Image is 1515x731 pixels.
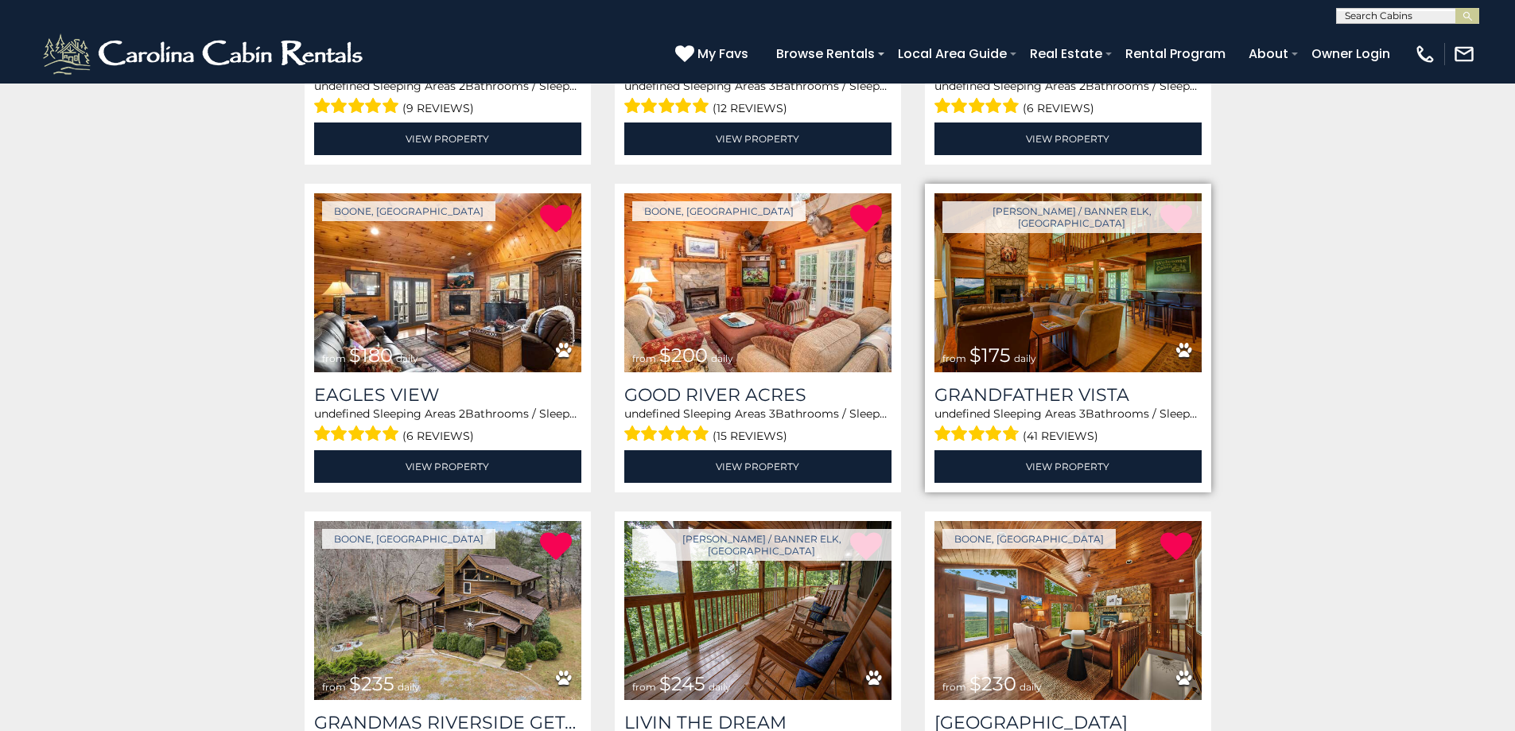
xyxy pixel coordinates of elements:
img: Grandmas Riverside Getaway [314,521,581,700]
img: Good River Acres [624,193,892,372]
a: Grandfather Vista from $175 daily [934,193,1202,372]
a: Good River Acres [624,384,892,406]
span: 12 [1198,406,1208,421]
a: About [1241,40,1296,68]
a: Remove from favorites [540,203,572,236]
img: Eagles View [314,193,581,372]
span: (15 reviews) [713,426,787,446]
span: from [942,352,966,364]
a: Real Estate [1022,40,1110,68]
span: daily [711,352,733,364]
span: 11 [888,79,895,93]
img: White-1-2.png [40,30,370,78]
a: View Property [934,450,1202,483]
span: daily [398,681,420,693]
a: Boone, [GEOGRAPHIC_DATA] [632,201,806,221]
span: 3 [1079,406,1086,421]
span: $230 [969,672,1016,695]
a: Rental Program [1117,40,1233,68]
a: Owner Login [1303,40,1398,68]
a: Eagles View [314,384,581,406]
a: View Property [314,450,581,483]
span: from [322,681,346,693]
span: daily [396,352,418,364]
span: undefined Sleeping Areas [624,406,766,421]
span: (41 reviews) [1023,426,1098,446]
span: My Favs [697,44,748,64]
span: $175 [969,344,1011,367]
a: Good River Acres from $200 daily [624,193,892,372]
span: 10 [888,406,899,421]
span: 2 [1079,79,1086,93]
span: from [942,681,966,693]
span: 6 [577,79,585,93]
a: [PERSON_NAME] / Banner Elk, [GEOGRAPHIC_DATA] [632,529,892,561]
a: Eagles View from $180 daily [314,193,581,372]
span: from [632,352,656,364]
div: Bathrooms / Sleeps: [624,78,892,119]
img: Livin the Dream [624,521,892,700]
span: (9 reviews) [402,98,474,119]
a: Remove from favorites [1160,531,1192,564]
span: $180 [349,344,393,367]
a: Livin the Dream from $245 daily [624,521,892,700]
a: Remove from favorites [540,531,572,564]
img: phone-regular-white.png [1414,43,1436,65]
span: undefined Sleeping Areas [934,79,1076,93]
a: Browse Rentals [768,40,883,68]
a: [PERSON_NAME] / Banner Elk, [GEOGRAPHIC_DATA] [942,201,1202,233]
a: Boone, [GEOGRAPHIC_DATA] [322,529,495,549]
span: from [632,681,656,693]
span: (6 reviews) [1023,98,1094,119]
span: 3 [769,406,775,421]
span: undefined Sleeping Areas [624,79,766,93]
img: mail-regular-white.png [1453,43,1475,65]
div: Bathrooms / Sleeps: [934,406,1202,446]
span: undefined Sleeping Areas [314,79,456,93]
div: Bathrooms / Sleeps: [934,78,1202,119]
a: Grandfather Vista [934,384,1202,406]
span: daily [1020,681,1042,693]
div: Bathrooms / Sleeps: [624,406,892,446]
span: 10 [577,406,589,421]
span: $235 [349,672,394,695]
span: $245 [659,672,705,695]
img: Grandfather Vista [934,193,1202,372]
span: undefined Sleeping Areas [934,406,1076,421]
span: daily [1014,352,1036,364]
img: Longview Lodge [934,521,1202,700]
span: (12 reviews) [713,98,787,119]
span: 2 [459,406,465,421]
a: View Property [624,450,892,483]
a: Local Area Guide [890,40,1015,68]
span: 10 [1198,79,1209,93]
a: Remove from favorites [850,203,882,236]
span: (6 reviews) [402,426,474,446]
a: Boone, [GEOGRAPHIC_DATA] [942,529,1116,549]
span: undefined Sleeping Areas [314,406,456,421]
a: View Property [934,122,1202,155]
a: Grandmas Riverside Getaway from $235 daily [314,521,581,700]
div: Bathrooms / Sleeps: [314,406,581,446]
span: 2 [459,79,465,93]
span: 3 [769,79,775,93]
a: My Favs [675,44,752,64]
span: from [322,352,346,364]
a: Longview Lodge from $230 daily [934,521,1202,700]
span: $200 [659,344,708,367]
a: View Property [624,122,892,155]
a: View Property [314,122,581,155]
a: Boone, [GEOGRAPHIC_DATA] [322,201,495,221]
div: Bathrooms / Sleeps: [314,78,581,119]
span: daily [709,681,731,693]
